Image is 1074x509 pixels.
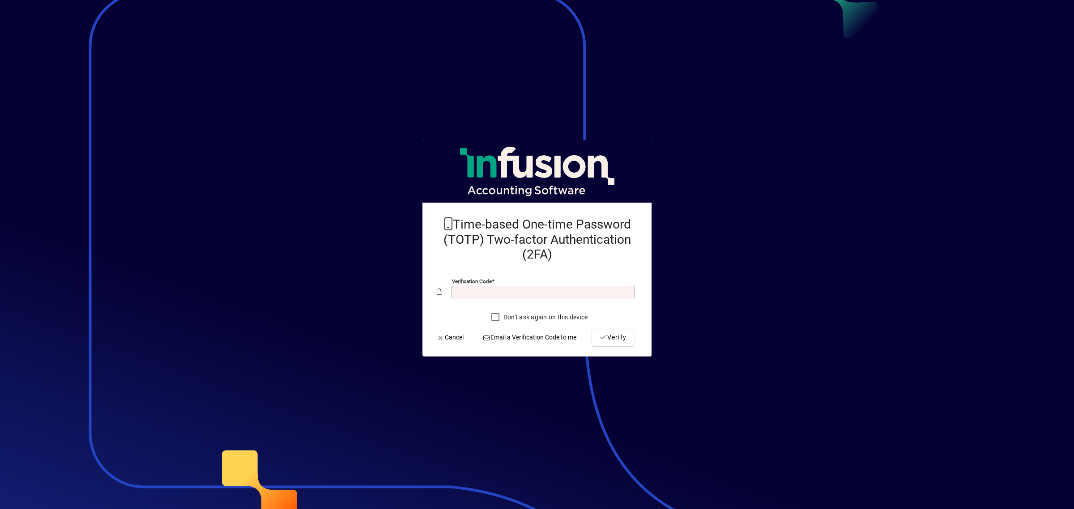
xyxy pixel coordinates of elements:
[433,330,467,346] button: Cancel
[483,333,577,342] span: Email a Verification Code to me
[502,313,588,322] label: Don't ask again on this device
[592,330,634,346] button: Verify
[437,333,464,342] span: Cancel
[599,333,626,342] span: Verify
[452,278,492,284] mat-label: Verification code
[437,217,637,262] h2: Time-based One-time Password (TOTP) Two-factor Authentication (2FA)
[479,330,580,346] button: Email a Verification Code to me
